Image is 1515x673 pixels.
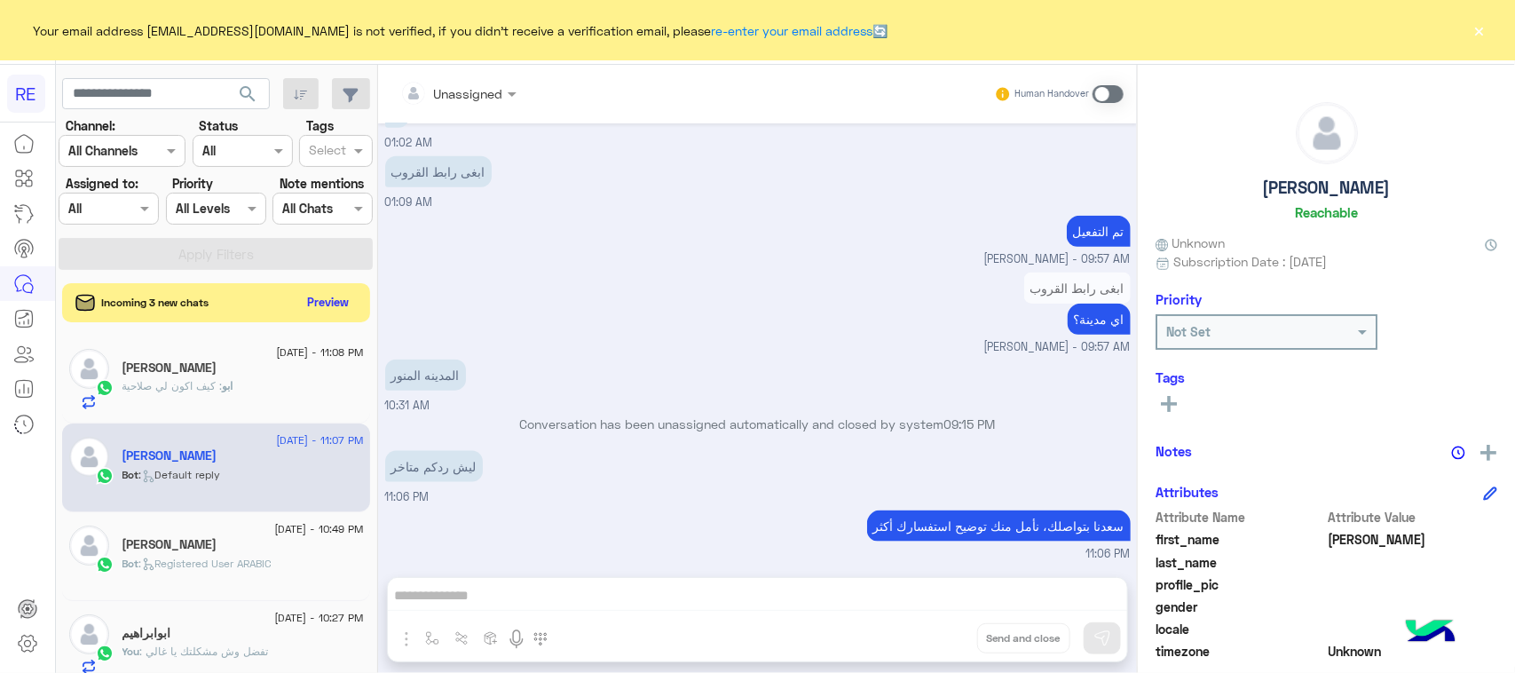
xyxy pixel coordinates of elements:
[276,432,363,448] span: [DATE] - 11:07 PM
[306,116,334,135] label: Tags
[102,295,209,311] span: Incoming 3 new chats
[274,610,363,626] span: [DATE] - 10:27 PM
[984,339,1131,356] span: [PERSON_NAME] - 09:57 AM
[199,116,238,135] label: Status
[385,136,433,149] span: 01:02 AM
[1329,642,1498,661] span: Unknown
[1329,598,1498,616] span: null
[1295,204,1358,220] h6: Reachable
[69,614,109,654] img: defaultAdmin.png
[1156,530,1325,549] span: first_name
[1156,443,1192,459] h6: Notes
[977,623,1070,653] button: Send and close
[34,21,888,40] span: Your email address [EMAIL_ADDRESS][DOMAIN_NAME] is not verified, if you didn't receive a verifica...
[1471,21,1488,39] button: ×
[122,448,217,463] h5: OSAMA
[1156,508,1325,527] span: Attribute Name
[96,645,114,662] img: WhatsApp
[1297,103,1357,163] img: defaultAdmin.png
[1173,252,1327,271] span: Subscription Date : [DATE]
[1400,602,1462,664] img: hulul-logo.png
[1329,620,1498,638] span: null
[1014,87,1089,101] small: Human Handover
[1086,546,1131,563] span: 11:06 PM
[712,23,873,38] a: re-enter your email address
[1067,216,1131,247] p: 27/8/2025, 9:57 AM
[385,399,430,412] span: 10:31 AM
[385,156,492,187] p: 27/8/2025, 1:09 AM
[140,645,269,658] span: تفضل وش مشكلتك يا غالي
[385,195,433,209] span: 01:09 AM
[122,468,139,481] span: Bot
[1156,291,1202,307] h6: Priority
[223,379,233,392] span: ابو
[385,490,430,503] span: 11:06 PM
[280,174,364,193] label: Note mentions
[69,349,109,389] img: defaultAdmin.png
[66,116,115,135] label: Channel:
[59,238,373,270] button: Apply Filters
[300,289,357,315] button: Preview
[122,537,217,552] h5: Ahmed
[69,526,109,566] img: defaultAdmin.png
[1451,446,1465,460] img: notes
[306,140,346,163] div: Select
[1156,369,1497,385] h6: Tags
[96,556,114,574] img: WhatsApp
[1480,445,1496,461] img: add
[66,174,138,193] label: Assigned to:
[1156,620,1325,638] span: locale
[1156,642,1325,661] span: timezone
[139,557,272,570] span: : Registered User ARABIC
[122,557,139,570] span: Bot
[122,379,223,392] span: كيف اكون لي صلاحية
[867,511,1131,542] p: 27/8/2025, 11:06 PM
[1156,234,1225,252] span: Unknown
[1156,553,1325,572] span: last_name
[237,83,258,105] span: search
[1329,508,1498,527] span: Attribute Value
[276,344,363,360] span: [DATE] - 11:08 PM
[944,416,996,432] span: 09:15 PM
[7,75,45,113] div: RE
[122,626,171,641] h5: ابوابراهيم
[172,174,213,193] label: Priority
[226,78,270,116] button: search
[69,437,109,477] img: defaultAdmin.png
[385,415,1131,433] p: Conversation has been unassigned automatically and closed by system
[385,360,466,391] p: 27/8/2025, 10:31 AM
[122,645,140,658] span: You
[1156,575,1325,594] span: profile_pic
[1329,530,1498,549] span: OSAMA
[1068,304,1131,335] p: 27/8/2025, 9:57 AM
[274,521,363,537] span: [DATE] - 10:49 PM
[1156,598,1325,616] span: gender
[96,467,114,485] img: WhatsApp
[1263,178,1391,198] h5: [PERSON_NAME]
[1156,484,1219,500] h6: Attributes
[385,451,483,482] p: 27/8/2025, 11:06 PM
[122,360,217,376] h5: ابو حسام
[96,379,114,397] img: WhatsApp
[1024,273,1131,304] p: 27/8/2025, 9:57 AM
[984,251,1131,268] span: [PERSON_NAME] - 09:57 AM
[139,468,221,481] span: : Default reply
